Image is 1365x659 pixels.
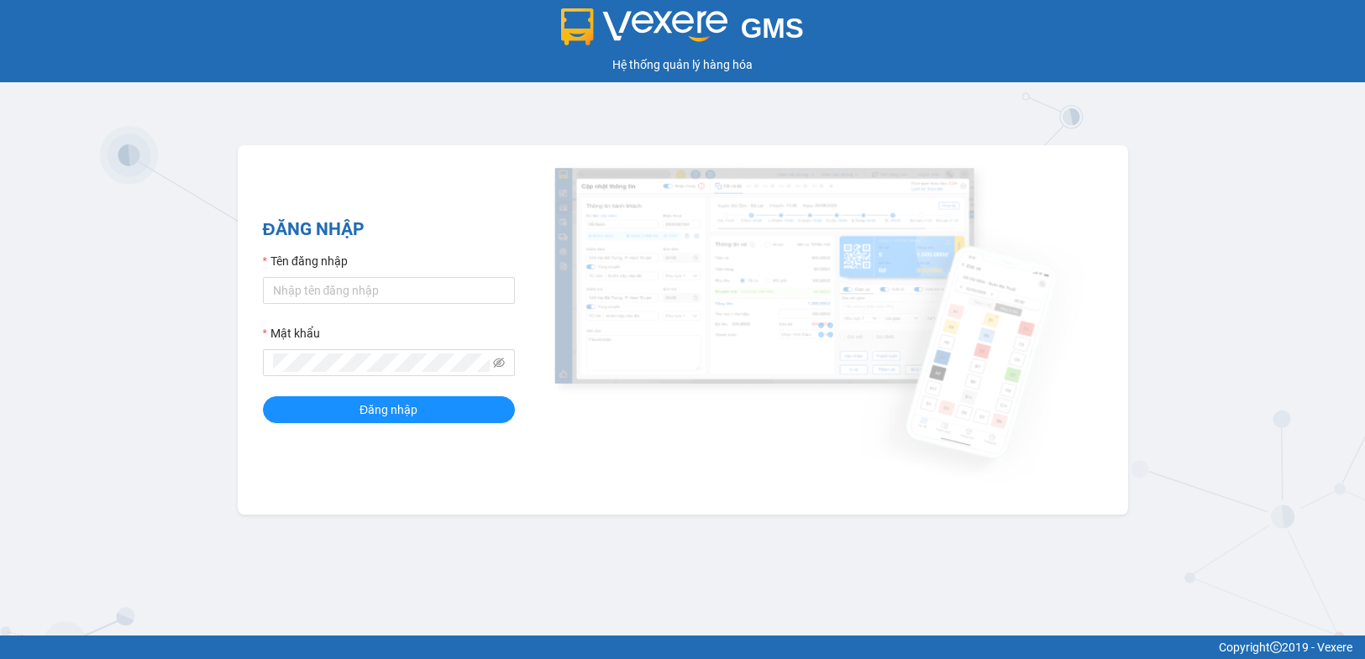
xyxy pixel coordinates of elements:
button: Đăng nhập [263,396,515,423]
div: Copyright 2019 - Vexere [13,638,1352,656]
span: eye-invisible [493,357,505,369]
h2: ĐĂNG NHẬP [263,216,515,243]
div: Hệ thống quản lý hàng hóa [4,55,1361,74]
img: logo 2 [561,8,727,45]
span: GMS [741,13,804,44]
a: GMS [561,25,804,39]
span: Đăng nhập [360,400,417,419]
input: Tên đăng nhập [263,277,515,304]
label: Mật khẩu [263,324,320,343]
input: Mật khẩu [273,353,490,372]
span: copyright [1270,641,1282,653]
label: Tên đăng nhập [263,252,348,270]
